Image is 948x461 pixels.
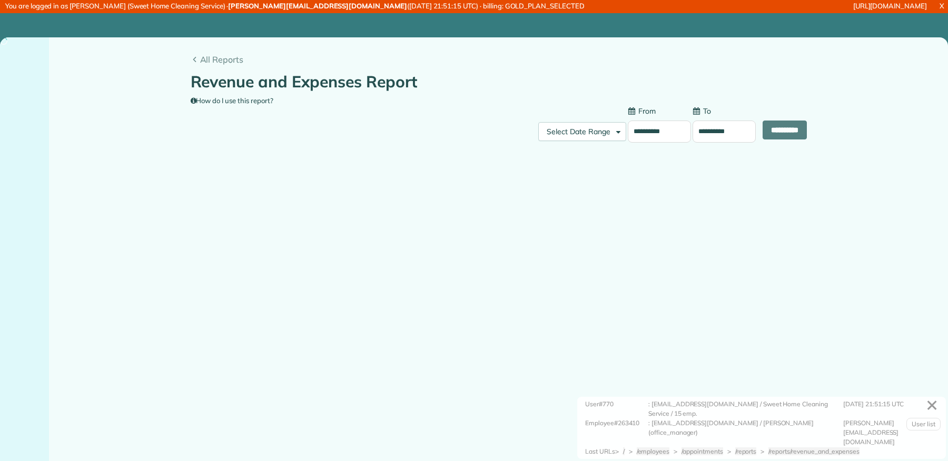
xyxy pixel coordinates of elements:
a: How do I use this report? [191,96,273,105]
div: : [EMAIL_ADDRESS][DOMAIN_NAME] / Sweet Home Cleaning Service / 15 emp. [648,399,843,418]
div: : [EMAIL_ADDRESS][DOMAIN_NAME] / [PERSON_NAME] (office_manager) [648,418,843,447]
div: Employee#263410 [585,418,648,447]
div: User#770 [585,399,648,418]
a: ✕ [921,393,943,418]
label: From [628,106,656,116]
label: To [693,106,711,116]
div: Last URLs [585,447,615,456]
button: Select Date Range [538,122,626,141]
h1: Revenue and Expenses Report [191,73,799,91]
span: /reports [735,447,757,455]
span: / [623,447,625,455]
span: All Reports [200,53,807,66]
strong: [PERSON_NAME][EMAIL_ADDRESS][DOMAIN_NAME] [228,2,407,10]
a: User list [906,418,941,430]
div: [DATE] 21:51:15 UTC [843,399,938,418]
a: All Reports [191,53,807,66]
span: Select Date Range [547,127,610,136]
div: > > > > > [615,447,864,456]
span: /appointments [682,447,723,455]
a: [URL][DOMAIN_NAME] [853,2,927,10]
span: /employees [637,447,670,455]
span: /reports/revenue_and_expenses [768,447,860,455]
div: [PERSON_NAME][EMAIL_ADDRESS][DOMAIN_NAME] [843,418,938,447]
